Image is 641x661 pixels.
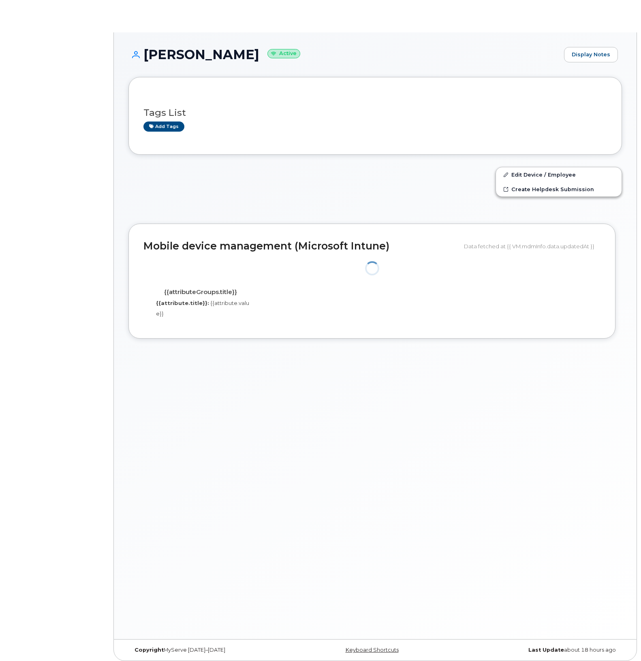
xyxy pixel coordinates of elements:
small: Active [267,49,300,58]
h3: Tags List [143,108,607,118]
a: Create Helpdesk Submission [496,182,622,196]
strong: Copyright [135,647,164,653]
div: Data fetched at {{ VM.mdmInfo.data.updatedAt }} [464,239,600,254]
a: Keyboard Shortcuts [346,647,399,653]
div: MyServe [DATE]–[DATE] [128,647,293,653]
h1: [PERSON_NAME] [128,47,560,62]
div: about 18 hours ago [457,647,622,653]
a: Edit Device / Employee [496,167,622,182]
a: Display Notes [564,47,618,62]
label: {{attribute.title}}: [156,299,209,307]
h2: Mobile device management (Microsoft Intune) [143,241,458,252]
strong: Last Update [528,647,564,653]
h4: {{attributeGroups.title}} [150,289,252,296]
a: Add tags [143,122,184,132]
